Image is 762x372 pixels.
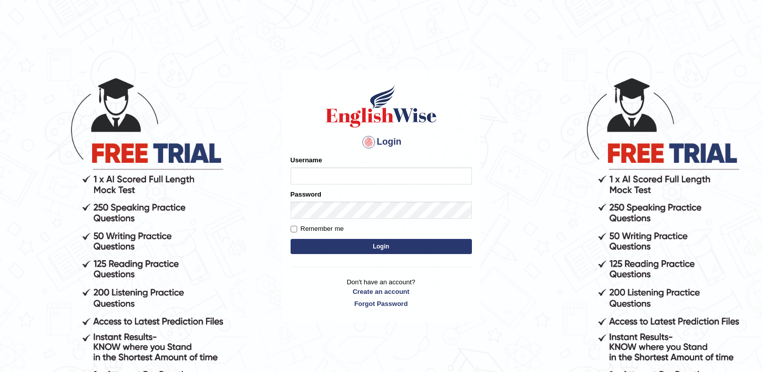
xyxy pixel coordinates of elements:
img: Logo of English Wise sign in for intelligent practice with AI [324,84,439,129]
label: Username [291,155,322,165]
h4: Login [291,134,472,150]
label: Remember me [291,224,344,234]
label: Password [291,190,321,199]
a: Create an account [291,287,472,296]
p: Don't have an account? [291,277,472,308]
input: Remember me [291,226,297,232]
a: Forgot Password [291,299,472,308]
button: Login [291,239,472,254]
